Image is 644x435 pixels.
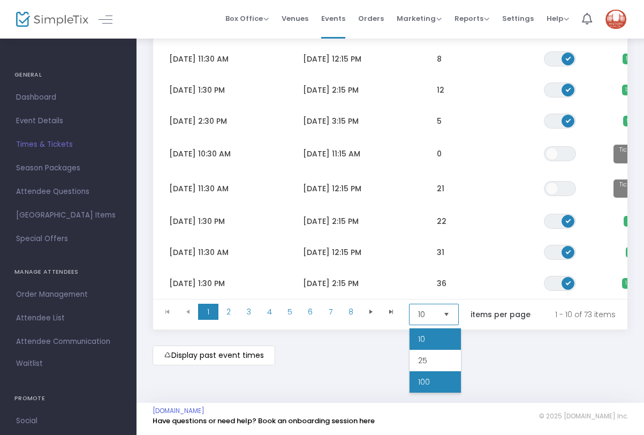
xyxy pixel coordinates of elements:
span: [DATE] 3:15 PM [303,116,359,126]
button: Select [439,304,454,325]
span: Page 5 [279,304,300,320]
span: Waitlist [16,358,43,369]
span: Marketing [397,13,442,24]
span: Order Management [16,288,120,302]
span: [DATE] 1:30 PM [169,216,225,227]
span: 22 [437,216,446,227]
span: [DATE] 1:30 PM [169,278,225,289]
span: [GEOGRAPHIC_DATA] Items [16,208,120,222]
span: [DATE] 12:15 PM [303,247,361,258]
span: Dashboard [16,91,120,104]
span: 5 [437,116,442,126]
span: ON [566,55,571,61]
span: Events [321,5,345,32]
span: [DATE] 2:15 PM [303,85,359,95]
h4: PROMOTE [14,388,122,409]
a: Have questions or need help? Book an onboarding session here [153,416,375,426]
h4: GENERAL [14,64,122,86]
span: Go to the last page [381,304,401,320]
span: Page 1 [198,304,218,320]
span: Reports [454,13,489,24]
span: 10 [418,309,435,320]
span: [DATE] 1:30 PM [169,85,225,95]
span: Page 7 [320,304,340,320]
span: 36 [437,278,446,289]
span: Venues [282,5,308,32]
span: Orders [358,5,384,32]
span: Attendee Communication [16,335,120,349]
span: Help [547,13,569,24]
span: [DATE] 12:15 PM [303,54,361,64]
span: 12 [437,85,444,95]
kendo-pager-info: 1 - 10 of 73 items [553,304,616,325]
span: Go to the next page [367,307,375,316]
span: Page 2 [218,304,239,320]
span: [DATE] 11:30 AM [169,247,229,258]
span: Page 6 [300,304,320,320]
span: Attendee List [16,311,120,325]
m-button: Display past event times [153,346,275,365]
span: 21 [437,183,444,194]
span: [DATE] 2:15 PM [303,216,359,227]
span: Go to the next page [361,304,381,320]
span: Box Office [225,13,269,24]
span: [DATE] 11:30 AM [169,183,229,194]
span: Social [16,414,120,428]
span: 100 [418,377,430,387]
h4: MANAGE ATTENDEES [14,261,122,283]
span: Page 8 [340,304,361,320]
span: [DATE] 10:30 AM [169,148,231,159]
span: 10 [418,334,425,344]
span: [DATE] 2:15 PM [303,278,359,289]
span: Event Details [16,114,120,128]
span: Special Offers [16,232,120,246]
span: [DATE] 11:15 AM [303,148,360,159]
span: [DATE] 11:30 AM [169,54,229,64]
span: Times & Tickets [16,138,120,152]
span: ON [566,280,571,286]
span: ON [566,117,571,123]
span: Page 4 [259,304,279,320]
span: 25 [418,355,427,366]
span: Settings [502,5,534,32]
span: Page 3 [239,304,259,320]
span: ON [566,86,571,92]
span: Go to the last page [387,307,396,316]
span: © 2025 [DOMAIN_NAME] Inc. [539,412,628,421]
span: [DATE] 12:15 PM [303,183,361,194]
span: Season Packages [16,161,120,175]
span: ON [566,218,571,223]
span: 8 [437,54,442,64]
span: ON [566,249,571,254]
span: 0 [437,148,442,159]
a: [DOMAIN_NAME] [153,407,204,415]
span: Attendee Questions [16,185,120,199]
span: [DATE] 2:30 PM [169,116,227,126]
label: items per page [471,309,531,320]
span: 31 [437,247,444,258]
